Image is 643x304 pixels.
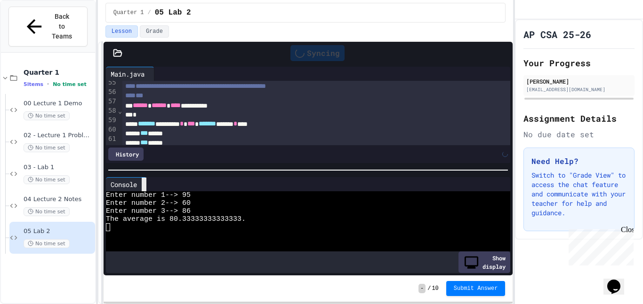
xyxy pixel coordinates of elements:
[106,125,118,134] div: 60
[24,227,93,235] span: 05 Lab 2
[155,7,191,18] span: 05 Lab 2
[526,77,632,86] div: [PERSON_NAME]
[24,175,70,184] span: No time set
[24,132,93,140] span: 02 - Lecture 1 Problem 2
[24,111,70,120] span: No time set
[51,12,73,41] span: Back to Teams
[53,81,87,87] span: No time set
[603,266,634,295] iframe: chat widget
[24,239,70,248] span: No time set
[106,207,191,215] span: Enter number 3--> 86
[106,97,118,106] div: 57
[418,284,426,293] span: -
[113,9,144,16] span: Quarter 1
[106,199,191,207] span: Enter number 2--> 60
[526,86,632,93] div: [EMAIL_ADDRESS][DOMAIN_NAME]
[531,156,627,167] h3: Need Help?
[523,129,635,140] div: No due date set
[106,191,191,199] span: Enter number 1--> 95
[106,69,149,79] div: Main.java
[106,106,118,116] div: 58
[8,7,88,47] button: Back to Teams
[24,81,43,87] span: 5 items
[531,171,627,218] p: Switch to "Grade View" to access the chat feature and communicate with your teacher for help and ...
[148,9,151,16] span: /
[106,67,154,81] div: Main.java
[454,285,498,292] span: Submit Answer
[4,4,65,60] div: Chat with us now!Close
[106,215,246,223] span: The average is 80.33333333333333.
[458,251,510,273] div: Show display
[290,45,345,61] div: Syncing
[523,112,635,125] h2: Assignment Details
[108,148,144,161] div: History
[105,25,138,38] button: Lesson
[106,144,118,153] div: 62
[427,285,431,292] span: /
[523,56,635,70] h2: Your Progress
[24,143,70,152] span: No time set
[118,107,122,115] span: Fold line
[24,164,93,171] span: 03 - Lab 1
[106,179,142,189] div: Console
[523,28,591,41] h1: AP CSA 25-26
[106,177,147,191] div: Console
[24,100,93,108] span: 00 Lecture 1 Demo
[106,116,118,125] div: 59
[565,226,634,265] iframe: chat widget
[47,80,49,88] span: •
[432,285,438,292] span: 10
[106,134,118,144] div: 61
[106,78,118,87] div: 55
[446,281,506,296] button: Submit Answer
[106,87,118,97] div: 56
[140,25,169,38] button: Grade
[24,195,93,203] span: 04 Lecture 2 Notes
[24,207,70,216] span: No time set
[24,68,93,77] span: Quarter 1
